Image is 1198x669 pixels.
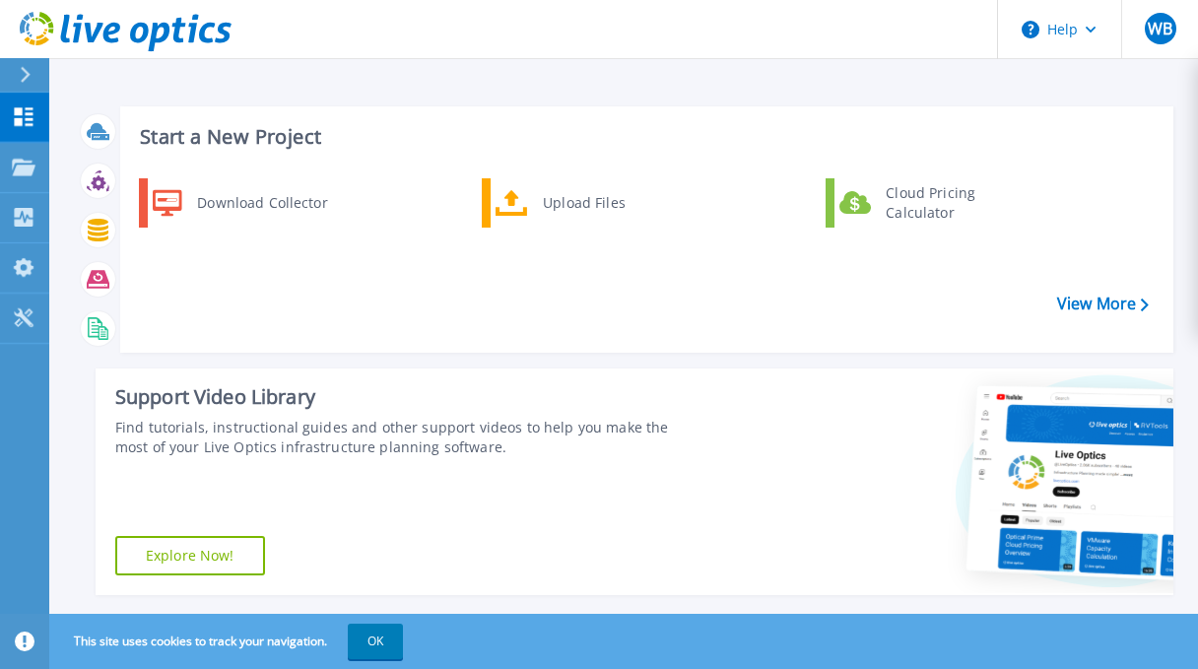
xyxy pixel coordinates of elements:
[54,624,403,659] span: This site uses cookies to track your navigation.
[876,183,1022,223] div: Cloud Pricing Calculator
[115,384,675,410] div: Support Video Library
[348,624,403,659] button: OK
[533,183,679,223] div: Upload Files
[140,126,1148,148] h3: Start a New Project
[482,178,684,228] a: Upload Files
[187,183,336,223] div: Download Collector
[1148,21,1172,36] span: WB
[139,178,341,228] a: Download Collector
[115,536,265,575] a: Explore Now!
[115,418,675,457] div: Find tutorials, instructional guides and other support videos to help you make the most of your L...
[826,178,1028,228] a: Cloud Pricing Calculator
[1057,295,1149,313] a: View More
